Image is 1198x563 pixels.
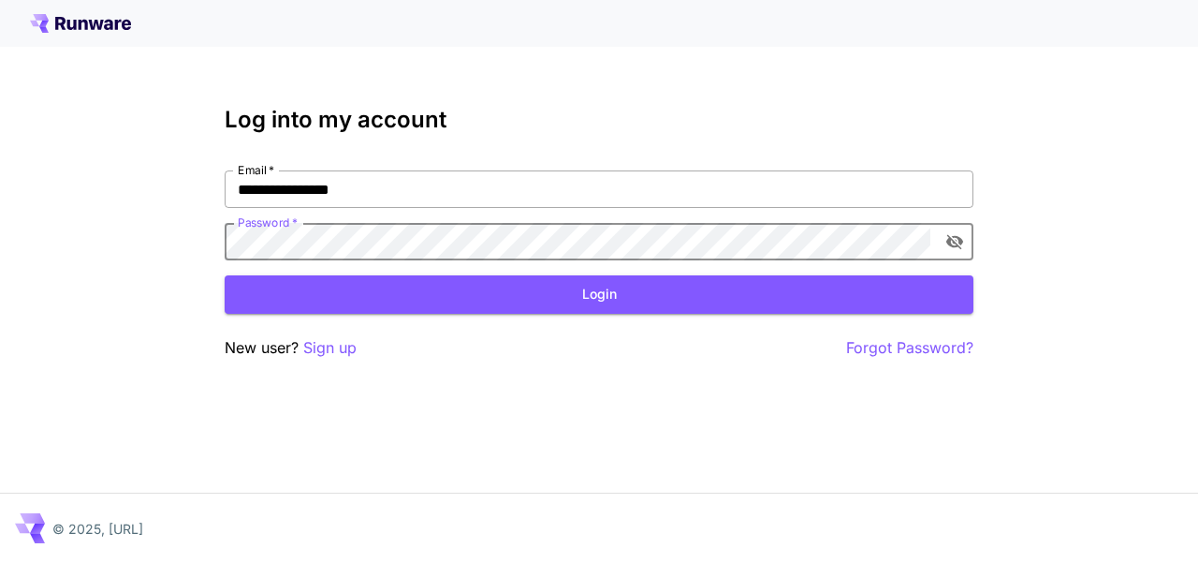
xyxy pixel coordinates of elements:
[303,336,357,360] button: Sign up
[846,336,973,360] button: Forgot Password?
[225,336,357,360] p: New user?
[52,519,143,539] p: © 2025, [URL]
[238,162,274,178] label: Email
[225,275,973,314] button: Login
[938,225,972,259] button: toggle password visibility
[238,215,298,230] label: Password
[225,107,973,133] h3: Log into my account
